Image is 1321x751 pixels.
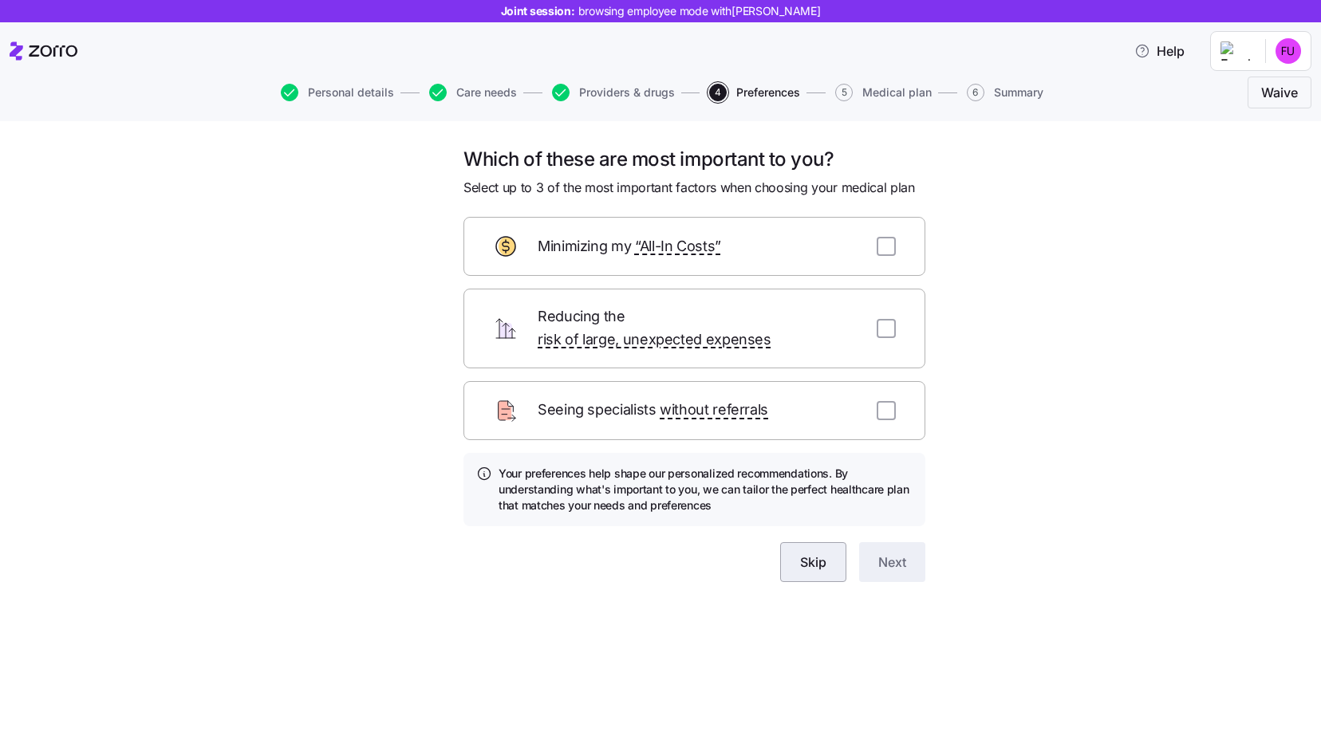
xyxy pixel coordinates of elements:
span: Providers & drugs [579,87,675,98]
button: Providers & drugs [552,84,675,101]
h1: Which of these are most important to you? [463,147,925,171]
span: without referrals [660,399,768,422]
span: Medical plan [862,87,932,98]
span: Preferences [736,87,800,98]
span: browsing employee mode with [PERSON_NAME] [578,3,821,19]
span: Skip [800,552,826,572]
img: ea768fbe8fdca69f6c3df74946d49f9c [1276,38,1301,64]
span: 4 [709,84,727,101]
span: risk of large, unexpected expenses [538,328,771,352]
button: 5Medical plan [835,84,932,101]
button: Help [1122,35,1197,67]
button: 4Preferences [709,84,800,101]
a: Care needs [426,84,517,101]
a: Providers & drugs [549,84,675,101]
span: Care needs [456,87,517,98]
img: Employer logo [1220,41,1252,61]
button: Skip [780,542,846,582]
span: Next [878,552,906,572]
button: Personal details [281,84,394,101]
button: Next [859,542,925,582]
a: 4Preferences [706,84,800,101]
span: Joint session: [501,3,821,19]
button: 6Summary [967,84,1043,101]
span: Reducing the [538,305,858,352]
span: Seeing specialists [538,399,768,422]
span: Help [1134,41,1185,61]
button: Waive [1248,77,1311,108]
span: Summary [994,87,1043,98]
span: 6 [967,84,984,101]
span: Personal details [308,87,394,98]
a: Personal details [278,84,394,101]
span: Select up to 3 of the most important factors when choosing your medical plan [463,178,915,198]
span: 5 [835,84,853,101]
button: Care needs [429,84,517,101]
span: Minimizing my [538,235,721,258]
h4: Your preferences help shape our personalized recommendations. By understanding what's important t... [499,466,913,514]
span: Waive [1261,83,1298,102]
span: “All-In Costs” [635,235,721,258]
